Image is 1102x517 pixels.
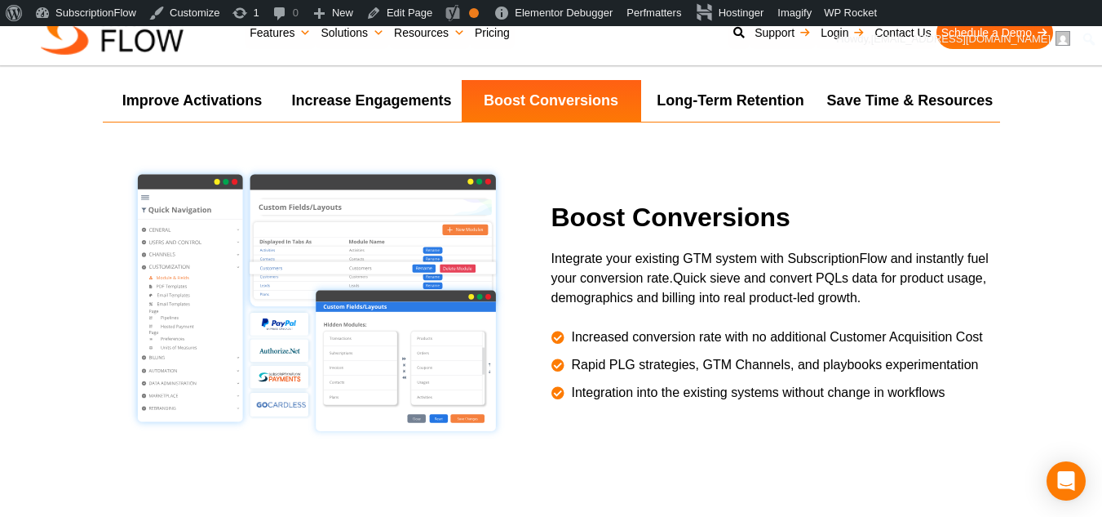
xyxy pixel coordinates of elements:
[126,163,507,441] img: Quick-Navigation
[1047,461,1086,501] div: Open Intercom Messenger
[316,16,389,49] a: Solutions
[41,11,184,55] img: Subscriptionflow
[469,8,479,18] div: OK
[750,16,816,49] a: Support
[551,249,992,308] p: Quick sieve and convert PQLs data for product usage, demographics and billing into real product-l...
[282,80,462,122] li: Increase Engagements
[816,16,870,49] a: Login
[568,328,983,347] span: Increased conversion rate with no additional Customer Acquisition Cost
[551,203,992,233] h2: Boost Conversions
[821,80,1000,122] li: Save Time & Resources
[462,80,641,122] li: Boost Conversions
[641,80,821,122] li: Long-Term Retention
[245,16,316,49] a: Features
[568,383,945,403] span: Integration into the existing systems without change in workflows
[389,16,470,49] a: Resources
[568,355,979,375] span: Rapid PLG strategies, GTM Channels, and playbooks experimentation
[470,16,515,49] a: Pricing
[103,80,282,122] li: Improve Activations
[830,26,1077,52] a: Howdy,
[871,33,1051,45] span: [EMAIL_ADDRESS][DOMAIN_NAME]
[551,252,989,285] span: Integrate your existing GTM system with SubscriptionFlow and instantly fuel your conversion rate.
